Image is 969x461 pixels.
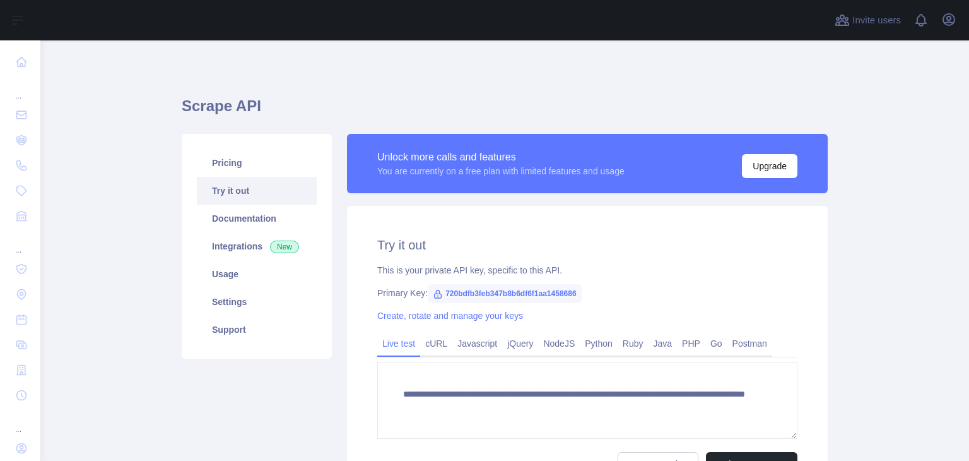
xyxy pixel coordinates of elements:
span: Invite users [852,13,901,28]
a: NodeJS [538,333,580,354]
div: ... [10,409,30,434]
a: Settings [197,288,317,316]
a: Postman [727,333,772,354]
a: cURL [420,333,452,354]
h2: Try it out [377,236,797,254]
a: Ruby [618,333,649,354]
a: Support [197,316,317,344]
a: Usage [197,260,317,288]
a: Try it out [197,177,317,205]
a: Java [649,333,678,354]
span: 720bdfb3feb347b8b6df6f1aa1458686 [428,284,581,303]
a: Python [580,333,618,354]
div: This is your private API key, specific to this API. [377,264,797,277]
div: ... [10,76,30,101]
button: Invite users [832,10,903,30]
a: Javascript [452,333,502,354]
a: jQuery [502,333,538,354]
div: ... [10,230,30,255]
div: You are currently on a free plan with limited features and usage [377,165,625,177]
button: Upgrade [742,154,797,178]
a: Pricing [197,149,317,177]
a: Go [705,333,727,354]
h1: Scrape API [182,96,828,126]
a: Documentation [197,205,317,232]
a: Create, rotate and manage your keys [377,311,523,321]
a: Integrations New [197,232,317,260]
div: Unlock more calls and features [377,150,625,165]
span: New [270,241,299,253]
div: Primary Key: [377,287,797,299]
a: Live test [377,333,420,354]
a: PHP [677,333,705,354]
